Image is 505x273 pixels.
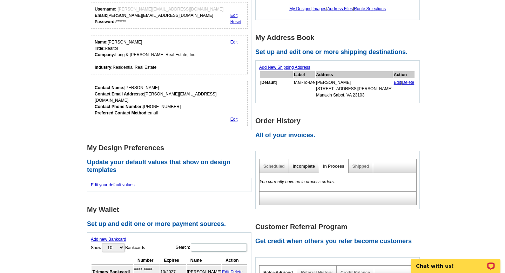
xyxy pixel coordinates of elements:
[255,238,424,245] h2: Get credit when others you refer become customers
[316,79,392,99] td: [PERSON_NAME] [STREET_ADDRESS][PERSON_NAME] Manakin Sabot, VA 23103
[91,35,248,74] div: Your personal details.
[312,6,326,11] a: Images
[87,220,255,228] h2: Set up and edit one or more payment sources.
[95,111,148,115] strong: Preferred Contact Method:
[230,13,238,18] a: Edit
[289,6,311,11] a: My Designs
[95,19,116,24] strong: Password:
[95,39,195,71] div: [PERSON_NAME] Realtor Long & [PERSON_NAME] Real Estate, Inc Residential Real Estate
[102,243,124,252] select: ShowBankcards
[394,80,401,85] a: Edit
[160,256,186,265] th: Expires
[406,251,505,273] iframe: LiveChat chat widget
[95,52,115,57] strong: Company:
[91,81,248,126] div: Who should we contact regarding order issues?
[327,6,353,11] a: Address Files
[176,242,248,252] label: Search:
[293,164,315,169] a: Incomplete
[393,71,415,78] th: Action
[261,80,276,85] b: Default
[354,6,386,11] a: Route Selections
[230,117,238,122] a: Edit
[95,46,105,51] strong: Title:
[230,19,241,24] a: Reset
[263,164,285,169] a: Scheduled
[294,79,315,99] td: Mail-To-Me
[91,2,248,29] div: Your login information.
[91,242,145,253] label: Show Bankcards
[95,65,113,70] strong: Industry:
[294,71,315,78] th: Label
[255,117,424,125] h1: Order History
[255,223,424,231] h1: Customer Referral Program
[95,40,108,45] strong: Name:
[255,34,424,41] h1: My Address Book
[222,256,247,265] th: Action
[255,48,424,56] h2: Set up and edit one or more shipping destinations.
[95,85,244,116] div: [PERSON_NAME] [PERSON_NAME][EMAIL_ADDRESS][DOMAIN_NAME] [PHONE_NUMBER] email
[95,13,107,18] strong: Email:
[87,206,255,213] h1: My Wallet
[323,164,344,169] a: In Process
[260,179,335,184] em: You currently have no in process orders.
[316,71,392,78] th: Address
[87,144,255,152] h1: My Design Preferences
[191,243,247,252] input: Search:
[255,132,424,139] h2: All of your invoices.
[117,7,223,12] span: [PERSON_NAME][EMAIL_ADDRESS][DOMAIN_NAME]
[95,85,124,90] strong: Contact Name:
[95,7,116,12] strong: Username:
[91,237,126,242] a: Add new Bankcard
[259,65,310,70] a: Add New Shipping Address
[134,256,160,265] th: Number
[402,80,415,85] a: Delete
[259,2,416,15] div: | | |
[91,182,135,187] a: Edit your default values
[230,40,238,45] a: Edit
[352,164,369,169] a: Shipped
[260,79,293,99] td: [ ]
[187,256,222,265] th: Name
[87,159,255,174] h2: Update your default values that show on design templates
[393,79,415,99] td: |
[95,92,144,96] strong: Contact Email Addresss:
[95,6,223,25] div: [PERSON_NAME][EMAIL_ADDRESS][DOMAIN_NAME] ******
[95,104,143,109] strong: Contact Phone Number:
